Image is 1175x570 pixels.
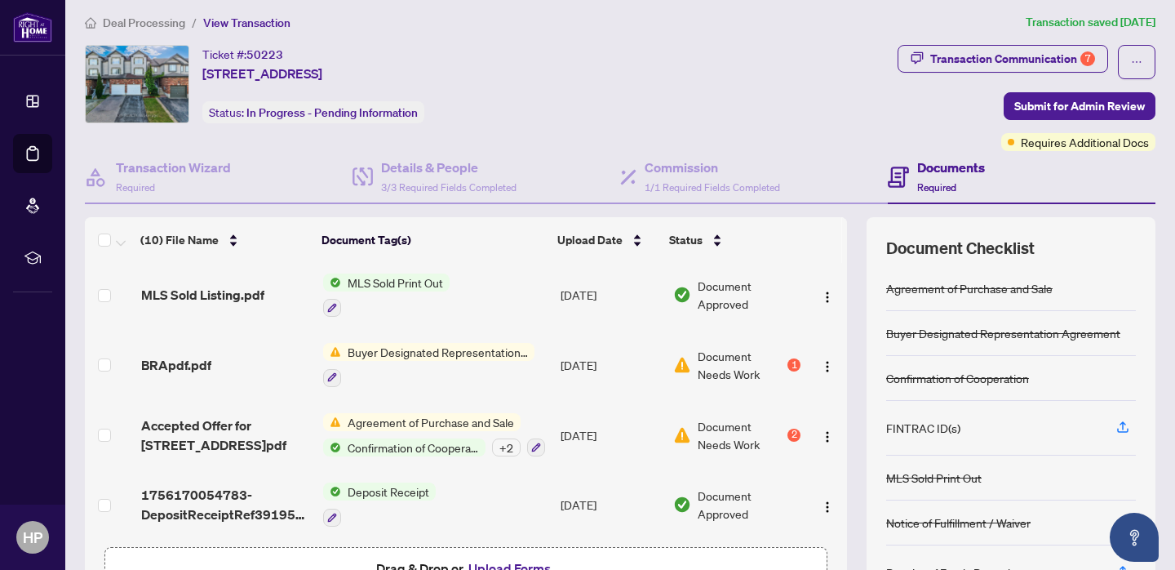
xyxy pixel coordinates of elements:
[141,485,310,524] span: 1756170054783-DepositReceiptRef391955581.pdf
[323,343,341,361] img: Status Icon
[787,429,800,442] div: 2
[787,358,800,372] div: 1
[203,16,290,30] span: View Transaction
[323,274,450,318] button: Status IconMLS Sold Print Out
[886,324,1120,342] div: Buyer Designated Representation Agreement
[673,286,691,304] img: Document Status
[930,46,1095,72] div: Transaction Communication
[116,181,155,194] span: Required
[886,514,1031,532] div: Notice of Fulfillment / Waiver
[323,439,341,456] img: Status Icon
[323,413,341,431] img: Status Icon
[673,356,691,374] img: Document Status
[886,419,960,437] div: FINTRAC ID(s)
[886,279,1053,297] div: Agreement of Purchase and Sale
[663,217,802,263] th: Status
[23,526,42,549] span: HP
[821,291,834,304] img: Logo
[86,46,188,122] img: IMG-X12318870_1.jpg
[1021,133,1149,151] span: Requires Additional Docs
[341,483,436,501] span: Deposit Receipt
[202,101,424,123] div: Status:
[116,158,231,177] h4: Transaction Wizard
[917,158,985,177] h4: Documents
[492,439,521,456] div: + 2
[673,496,691,514] img: Document Status
[141,355,211,375] span: BRApdf.pdf
[698,487,800,523] span: Document Approved
[821,430,834,443] img: Logo
[341,274,450,292] span: MLS Sold Print Out
[323,483,436,527] button: Status IconDeposit Receipt
[814,492,840,518] button: Logo
[341,343,534,361] span: Buyer Designated Representation Agreement
[1026,13,1155,32] article: Transaction saved [DATE]
[141,416,310,455] span: Accepted Offer for [STREET_ADDRESS]pdf
[814,282,840,308] button: Logo
[557,231,623,249] span: Upload Date
[698,417,784,453] span: Document Needs Work
[315,217,551,263] th: Document Tag(s)
[246,47,283,62] span: 50223
[323,413,545,457] button: Status IconAgreement of Purchase and SaleStatus IconConfirmation of Cooperation+2
[886,237,1035,260] span: Document Checklist
[669,231,703,249] span: Status
[673,426,691,444] img: Document Status
[140,231,219,249] span: (10) File Name
[821,501,834,514] img: Logo
[917,181,956,194] span: Required
[13,12,52,42] img: logo
[323,274,341,292] img: Status Icon
[341,439,486,456] span: Confirmation of Cooperation
[323,343,534,387] button: Status IconBuyer Designated Representation Agreement
[141,285,264,305] span: MLS Sold Listing.pdf
[134,217,315,263] th: (10) File Name
[898,45,1108,73] button: Transaction Communication7
[85,17,96,29] span: home
[554,330,667,400] td: [DATE]
[886,469,982,487] div: MLS Sold Print Out
[381,181,517,194] span: 3/3 Required Fields Completed
[1131,56,1142,68] span: ellipsis
[1080,51,1095,66] div: 7
[202,45,283,64] div: Ticket #:
[1014,93,1145,119] span: Submit for Admin Review
[698,347,784,383] span: Document Needs Work
[192,13,197,32] li: /
[821,360,834,373] img: Logo
[1110,513,1159,562] button: Open asap
[554,470,667,540] td: [DATE]
[814,352,840,378] button: Logo
[323,483,341,501] img: Status Icon
[554,261,667,331] td: [DATE]
[814,422,840,448] button: Logo
[554,400,667,470] td: [DATE]
[202,64,322,83] span: [STREET_ADDRESS]
[886,369,1029,387] div: Confirmation of Cooperation
[1004,92,1155,120] button: Submit for Admin Review
[645,158,780,177] h4: Commission
[246,105,418,120] span: In Progress - Pending Information
[103,16,185,30] span: Deal Processing
[341,413,521,431] span: Agreement of Purchase and Sale
[698,277,800,313] span: Document Approved
[381,158,517,177] h4: Details & People
[551,217,663,263] th: Upload Date
[645,181,780,194] span: 1/1 Required Fields Completed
